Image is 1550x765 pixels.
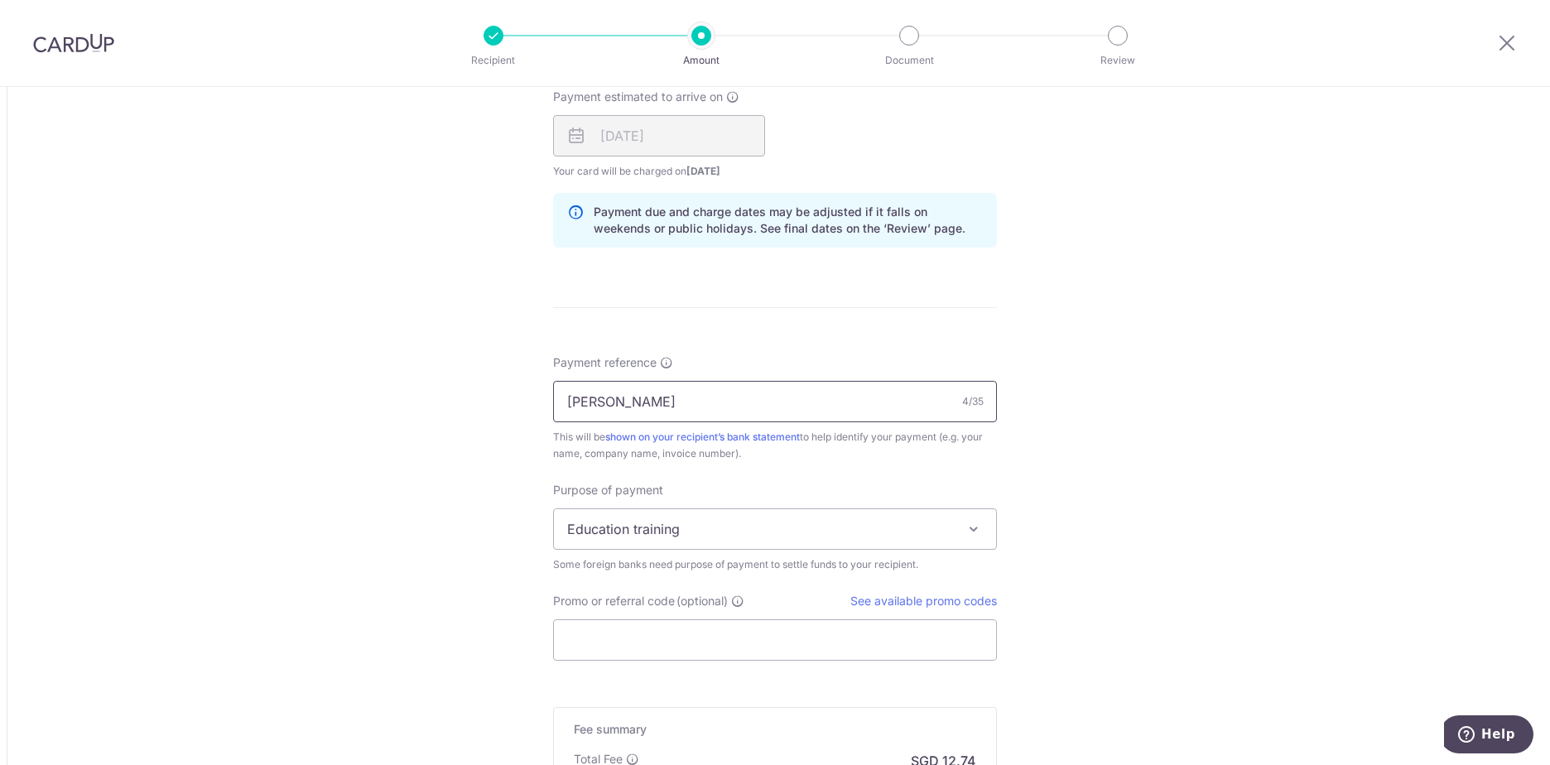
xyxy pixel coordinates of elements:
[553,429,997,462] div: This will be to help identify your payment (e.g. your name, company name, invoice number).
[554,509,996,549] span: Education training
[553,508,997,550] span: Education training
[553,556,997,573] div: Some foreign banks need purpose of payment to settle funds to your recipient.
[553,354,657,371] span: Payment reference
[33,33,114,53] img: CardUp
[848,52,970,69] p: Document
[1444,715,1533,757] iframe: Opens a widget where you can find more information
[850,594,997,608] a: See available promo codes
[553,163,765,180] span: Your card will be charged on
[553,89,723,105] span: Payment estimated to arrive on
[605,431,800,443] a: shown on your recipient’s bank statement
[676,593,728,609] span: (optional)
[432,52,555,69] p: Recipient
[553,482,663,498] label: Purpose of payment
[686,165,720,177] span: [DATE]
[594,204,983,237] p: Payment due and charge dates may be adjusted if it falls on weekends or public holidays. See fina...
[1057,52,1179,69] p: Review
[574,721,976,738] h5: Fee summary
[640,52,763,69] p: Amount
[553,593,675,609] span: Promo or referral code
[962,393,984,410] div: 4/35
